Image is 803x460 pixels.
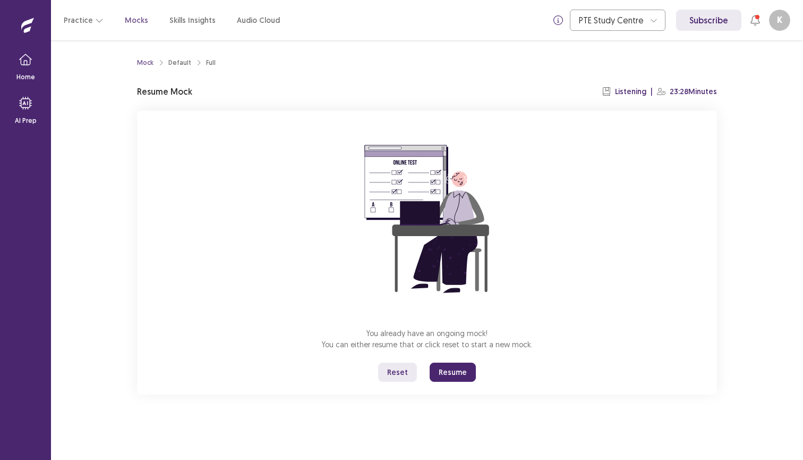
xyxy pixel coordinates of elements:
[137,58,216,68] nav: breadcrumb
[549,11,568,30] button: info
[670,86,717,97] p: 23:28 Minutes
[769,10,790,31] button: K
[64,11,104,30] button: Practice
[331,123,523,315] img: attend-mock
[237,15,280,26] a: Audio Cloud
[322,328,533,350] p: You already have an ongoing mock! You can either resume that or click reset to start a new mock.
[430,363,476,382] button: Resume
[676,10,741,31] a: Subscribe
[579,10,645,30] div: PTE Study Centre
[206,58,216,68] div: Full
[169,15,216,26] a: Skills Insights
[615,86,646,97] p: Listening
[168,58,191,68] div: Default
[15,116,37,126] p: AI Prep
[137,85,192,98] p: Resume Mock
[651,86,653,97] p: |
[125,15,148,26] a: Mocks
[16,72,35,82] p: Home
[137,58,153,68] a: Mock
[378,363,417,382] button: Reset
